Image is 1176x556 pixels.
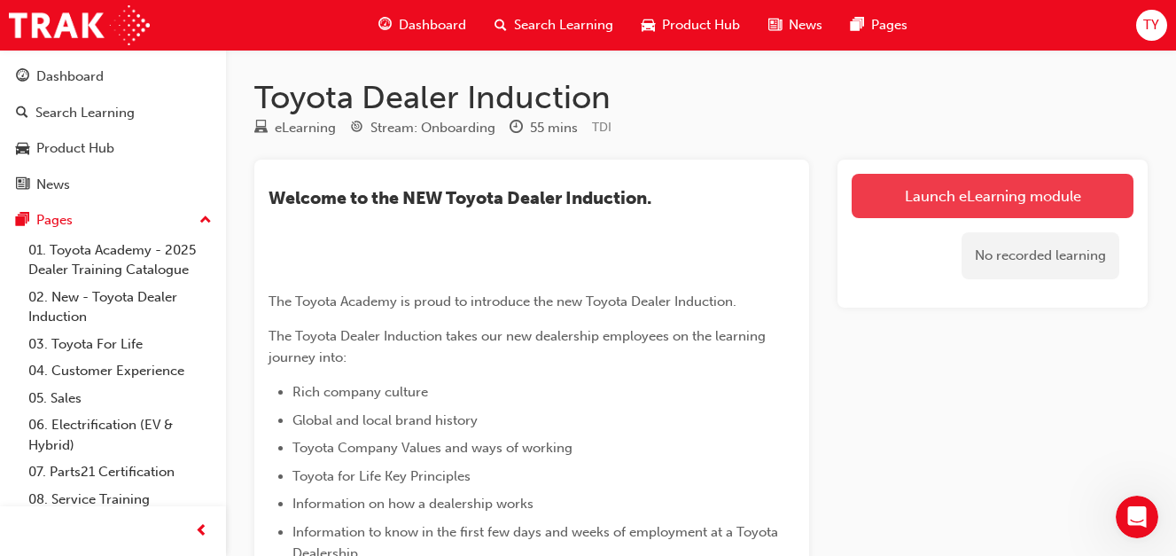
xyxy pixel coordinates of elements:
[7,204,219,237] button: Pages
[16,141,29,157] span: car-icon
[269,294,736,309] span: The Toyota Academy is proud to introduce the new Toyota Dealer Induction.
[21,385,219,412] a: 05. Sales
[627,7,754,43] a: car-iconProduct Hub
[269,328,769,365] span: The Toyota Dealer Induction takes our new dealership employees on the learning journey into:
[399,15,466,35] span: Dashboard
[195,521,208,543] span: prev-icon
[871,15,907,35] span: Pages
[21,411,219,458] a: 06. Electrification (EV & Hybrid)
[16,213,29,229] span: pages-icon
[16,69,29,85] span: guage-icon
[254,117,336,139] div: Type
[495,14,507,36] span: search-icon
[275,118,336,138] div: eLearning
[642,14,655,36] span: car-icon
[754,7,837,43] a: news-iconNews
[21,486,219,513] a: 08. Service Training
[364,7,480,43] a: guage-iconDashboard
[851,14,864,36] span: pages-icon
[16,106,28,121] span: search-icon
[292,468,471,484] span: Toyota for Life Key Principles
[350,121,363,137] span: target-icon
[378,14,392,36] span: guage-icon
[514,15,613,35] span: Search Learning
[254,121,268,137] span: learningResourceType_ELEARNING-icon
[21,284,219,331] a: 02. New - Toyota Dealer Induction
[21,237,219,284] a: 01. Toyota Academy - 2025 Dealer Training Catalogue
[9,5,150,45] img: Trak
[7,168,219,201] a: News
[852,174,1133,218] a: Launch eLearning module
[36,67,104,87] div: Dashboard
[510,117,578,139] div: Duration
[1136,10,1167,41] button: TY
[199,209,212,232] span: up-icon
[7,132,219,165] a: Product Hub
[254,78,1148,117] h1: Toyota Dealer Induction
[1143,15,1159,35] span: TY
[510,121,523,137] span: clock-icon
[269,188,651,208] span: ​Welcome to the NEW Toyota Dealer Induction.
[16,177,29,193] span: news-icon
[36,210,73,231] div: Pages
[662,15,740,35] span: Product Hub
[837,7,922,43] a: pages-iconPages
[292,496,533,512] span: Information on how a dealership works
[480,7,627,43] a: search-iconSearch Learning
[21,331,219,358] a: 03. Toyota For Life
[7,60,219,93] a: Dashboard
[370,118,495,138] div: Stream: Onboarding
[292,440,572,456] span: Toyota Company Values and ways of working
[530,118,578,138] div: 55 mins
[1116,496,1158,538] iframe: Intercom live chat
[21,458,219,486] a: 07. Parts21 Certification
[7,97,219,129] a: Search Learning
[768,14,782,36] span: news-icon
[292,412,478,428] span: Global and local brand history
[7,57,219,204] button: DashboardSearch LearningProduct HubNews
[350,117,495,139] div: Stream
[962,232,1119,279] div: No recorded learning
[35,103,135,123] div: Search Learning
[789,15,822,35] span: News
[21,357,219,385] a: 04. Customer Experience
[36,175,70,195] div: News
[592,120,611,135] span: Learning resource code
[292,384,428,400] span: Rich company culture
[36,138,114,159] div: Product Hub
